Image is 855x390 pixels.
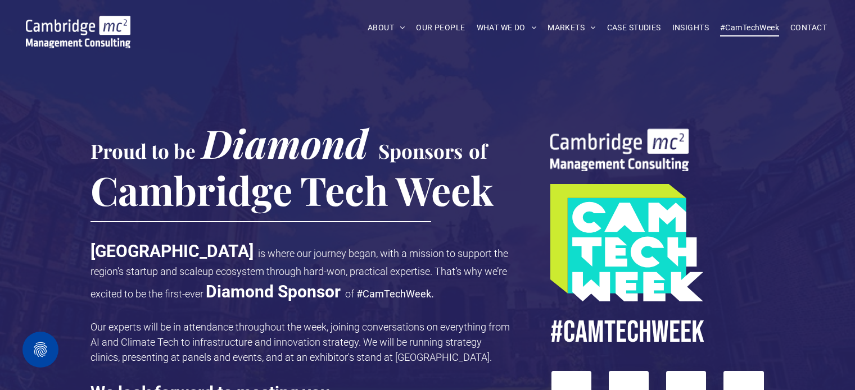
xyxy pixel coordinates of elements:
span: Diamond [202,116,368,169]
a: OUR PEOPLE [410,19,471,36]
a: CONTACT [785,19,833,36]
span: Our experts will be in attendance throughout the week, joining conversations on everything from A... [91,321,510,363]
img: Cambridge MC Logo, digital transformation [26,16,130,48]
a: WHAT WE DO [471,19,542,36]
span: Proud to be [91,137,196,164]
span: of [469,137,487,164]
a: MARKETS [542,19,601,36]
span: of [345,288,354,300]
img: sustainability [550,129,689,171]
span: Cambridge Tech Week [91,163,494,216]
a: INSIGHTS [667,19,714,36]
a: ABOUT [362,19,411,36]
a: #CamTechWeek [714,19,785,36]
span: #CamTechWeek. [356,288,434,300]
img: A turquoise and lime green geometric graphic with the words CAM TECH WEEK in bold white letters s... [550,184,703,301]
a: CASE STUDIES [601,19,667,36]
strong: [GEOGRAPHIC_DATA] [91,241,254,261]
span: #CamTECHWEEK [550,314,704,351]
a: Your Business Transformed | Cambridge Management Consulting [26,17,130,29]
span: Sponsors [378,137,463,164]
span: is where our journey began, with a mission to support the region’s startup and scaleup ecosystem ... [91,247,508,300]
strong: Diamond Sponsor [206,282,341,301]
